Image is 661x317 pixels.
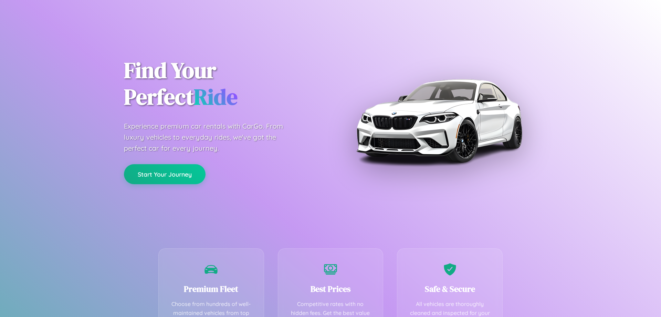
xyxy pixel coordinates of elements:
[194,82,238,112] span: Ride
[288,283,373,295] h3: Best Prices
[169,283,253,295] h3: Premium Fleet
[408,283,492,295] h3: Safe & Secure
[124,57,320,110] h1: Find Your Perfect
[353,34,525,207] img: Premium BMW car rental vehicle
[124,164,206,184] button: Start Your Journey
[124,121,296,154] p: Experience premium car rentals with CarGo. From luxury vehicles to everyday rides, we've got the ...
